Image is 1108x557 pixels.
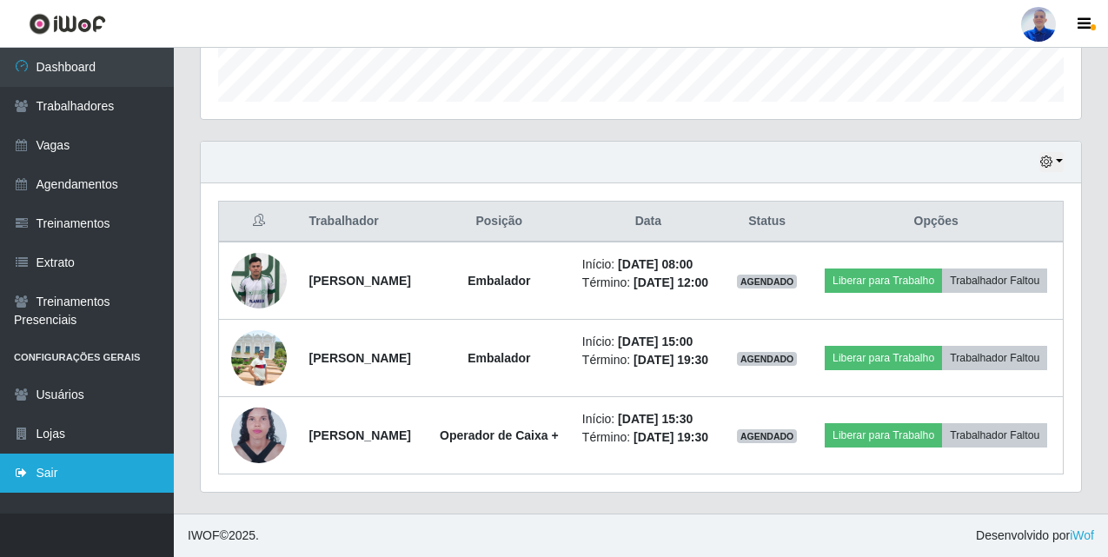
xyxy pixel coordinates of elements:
[582,255,714,274] li: Início:
[825,269,942,293] button: Liberar para Trabalho
[809,202,1063,242] th: Opções
[582,428,714,447] li: Término:
[976,527,1094,545] span: Desenvolvido por
[231,243,287,317] img: 1698057093105.jpeg
[427,202,572,242] th: Posição
[582,333,714,351] li: Início:
[468,351,530,365] strong: Embalador
[231,398,287,474] img: 1728382310331.jpeg
[299,202,427,242] th: Trabalhador
[582,410,714,428] li: Início:
[942,269,1047,293] button: Trabalhador Faltou
[725,202,809,242] th: Status
[737,429,798,443] span: AGENDADO
[634,275,708,289] time: [DATE] 12:00
[618,412,693,426] time: [DATE] 15:30
[29,13,106,35] img: CoreUI Logo
[618,257,693,271] time: [DATE] 08:00
[582,274,714,292] li: Término:
[468,274,530,288] strong: Embalador
[825,346,942,370] button: Liberar para Trabalho
[572,202,725,242] th: Data
[309,351,411,365] strong: [PERSON_NAME]
[634,430,708,444] time: [DATE] 19:30
[942,423,1047,448] button: Trabalhador Faltou
[188,527,259,545] span: © 2025 .
[231,330,287,386] img: 1752882089703.jpeg
[582,351,714,369] li: Término:
[634,353,708,367] time: [DATE] 19:30
[440,428,559,442] strong: Operador de Caixa +
[309,274,411,288] strong: [PERSON_NAME]
[737,275,798,288] span: AGENDADO
[737,352,798,366] span: AGENDADO
[309,428,411,442] strong: [PERSON_NAME]
[825,423,942,448] button: Liberar para Trabalho
[1070,528,1094,542] a: iWof
[942,346,1047,370] button: Trabalhador Faltou
[188,528,220,542] span: IWOF
[618,335,693,348] time: [DATE] 15:00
